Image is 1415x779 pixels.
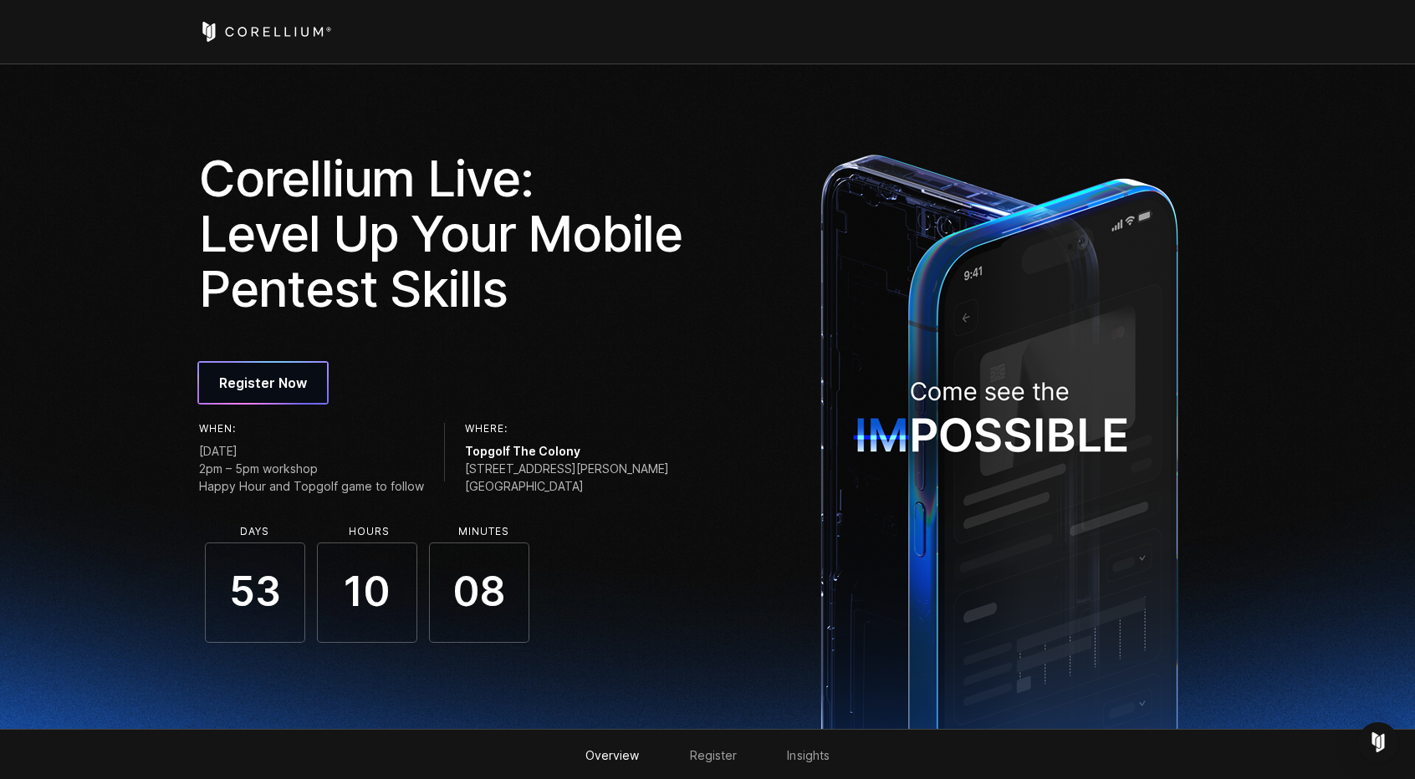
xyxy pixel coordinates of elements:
a: Corellium Home [199,22,332,42]
div: Open Intercom Messenger [1358,722,1398,762]
span: 53 [205,542,305,643]
span: 08 [429,542,529,643]
h6: Where: [465,423,669,435]
a: Insights [787,748,830,762]
span: Register Now [219,373,307,393]
h6: When: [199,423,424,435]
span: [STREET_ADDRESS][PERSON_NAME] [GEOGRAPHIC_DATA] [465,460,669,495]
h1: Corellium Live: Level Up Your Mobile Pentest Skills [199,150,696,316]
span: 10 [317,542,417,643]
a: Register [690,748,738,762]
span: Topgolf The Colony [465,442,669,460]
li: Days [204,526,304,537]
li: Minutes [433,526,534,537]
li: Hours [319,526,419,537]
a: Overview [585,748,640,762]
span: [DATE] [199,442,424,460]
img: ImpossibleDevice_1x [812,145,1187,729]
span: 2pm – 5pm workshop Happy Hour and Topgolf game to follow [199,460,424,495]
a: Register Now [199,363,327,403]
